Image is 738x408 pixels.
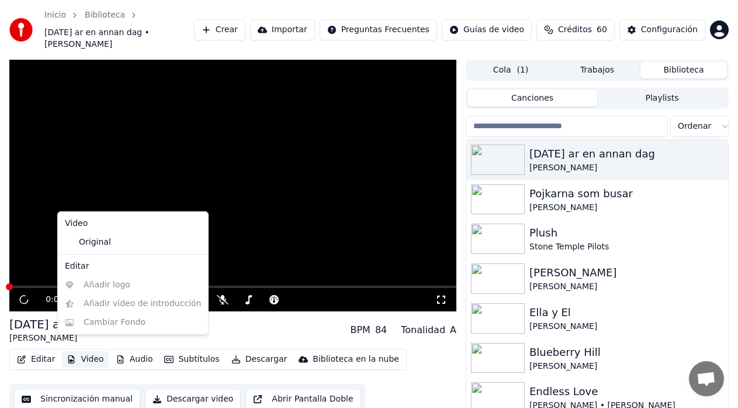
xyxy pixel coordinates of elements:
button: Guías de video [442,19,532,40]
button: Crear [194,19,245,40]
div: [PERSON_NAME] [529,162,723,174]
button: Biblioteca [640,61,727,78]
div: Ella y El [529,304,723,321]
div: [PERSON_NAME] [529,281,723,293]
nav: breadcrumb [44,9,194,50]
button: Preguntas Frecuentes [320,19,437,40]
div: [PERSON_NAME] [529,265,723,281]
div: / [46,294,74,306]
div: Pojkarna som busar [529,186,723,202]
div: Endless Love [529,383,723,400]
div: Stone Temple Pilots [529,241,723,253]
img: youka [9,18,33,42]
div: Blueberry Hill [529,344,723,361]
span: Créditos [558,24,592,36]
div: Plush [529,225,723,241]
div: A [450,323,456,337]
a: Inicio [44,9,66,21]
div: [PERSON_NAME] [529,202,723,214]
a: Biblioteca [85,9,125,21]
div: [PERSON_NAME] [9,332,149,344]
div: Biblioteca en la nube [313,354,399,365]
div: Editar [60,257,206,276]
button: Canciones [467,90,597,107]
div: 84 [375,323,387,337]
div: [DATE] ar en annan dag [9,316,149,332]
button: Créditos60 [536,19,615,40]
div: [PERSON_NAME] [529,321,723,332]
span: Ordenar [678,121,711,132]
button: Audio [111,351,158,368]
div: Original [60,233,188,252]
button: Video [62,351,108,368]
div: Video [60,214,206,233]
div: [PERSON_NAME] [529,361,723,372]
div: BPM [350,323,370,337]
span: 60 [597,24,607,36]
div: Tonalidad [401,323,445,337]
span: ( 1 ) [517,64,528,76]
div: Configuración [641,24,698,36]
span: 0:00 [46,294,64,306]
button: Subtítulos [160,351,224,368]
div: [DATE] ar en annan dag [529,146,723,162]
span: [DATE] ar en annan dag • [PERSON_NAME] [44,27,194,50]
button: Editar [12,351,60,368]
button: Cola [467,61,554,78]
button: Playlists [597,90,727,107]
button: Descargar [227,351,292,368]
button: Configuración [619,19,705,40]
button: Importar [250,19,315,40]
button: Trabajos [554,61,640,78]
div: Öppna chatt [689,361,724,396]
